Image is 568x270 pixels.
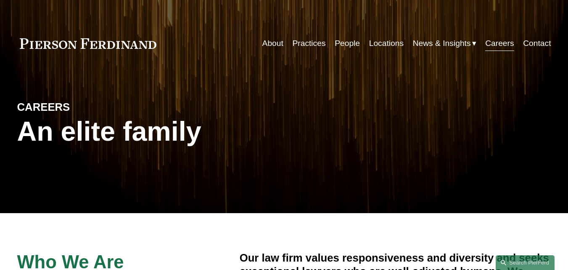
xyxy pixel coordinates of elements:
[413,35,476,51] a: folder dropdown
[335,35,360,51] a: People
[413,36,471,51] span: News & Insights
[496,255,555,270] a: Search this site
[262,35,283,51] a: About
[523,35,551,51] a: Contact
[17,116,284,147] h1: An elite family
[17,100,151,114] h4: CAREERS
[485,35,514,51] a: Careers
[369,35,404,51] a: Locations
[292,35,325,51] a: Practices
